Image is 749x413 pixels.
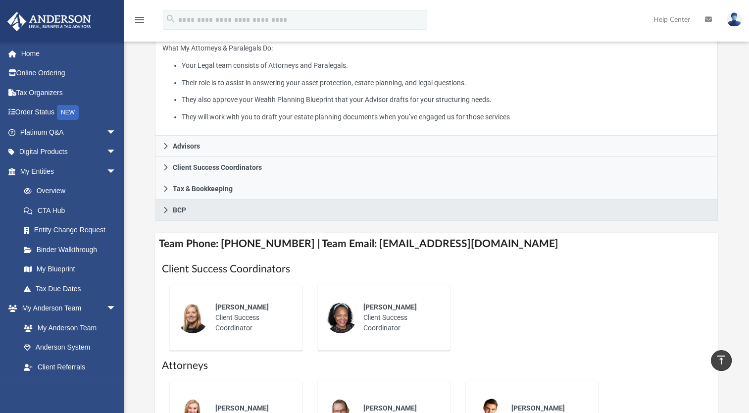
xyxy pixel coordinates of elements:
span: Tax & Bookkeeping [173,185,233,192]
a: Digital Productsarrow_drop_down [7,142,131,162]
img: Anderson Advisors Platinum Portal [4,12,94,31]
div: Client Success Coordinator [356,295,443,340]
a: menu [134,19,146,26]
h1: Client Success Coordinators [162,262,711,276]
a: Binder Walkthrough [14,240,131,259]
span: [PERSON_NAME] [215,404,269,412]
i: search [165,13,176,24]
div: Client Success Coordinator [208,295,295,340]
a: Anderson System [14,338,126,358]
li: They also approve your Wealth Planning Blueprint that your Advisor drafts for your structuring ne... [182,94,710,106]
a: Tax Due Dates [14,279,131,299]
i: vertical_align_top [715,354,727,366]
a: Entity Change Request [14,220,131,240]
a: My Documentsarrow_drop_down [7,377,126,397]
span: BCP [173,206,186,213]
span: arrow_drop_down [106,142,126,162]
a: Home [7,44,131,63]
a: Overview [14,181,131,201]
a: Tax & Bookkeeping [155,178,718,200]
span: Client Success Coordinators [173,164,262,171]
span: [PERSON_NAME] [511,404,565,412]
a: BCP [155,200,718,221]
span: arrow_drop_down [106,377,126,397]
li: They will work with you to draft your estate planning documents when you’ve engaged us for those ... [182,111,710,123]
a: Order StatusNEW [7,103,131,123]
h4: Team Phone: [PHONE_NUMBER] | Team Email: [EMAIL_ADDRESS][DOMAIN_NAME] [155,233,718,255]
div: Attorneys & Paralegals [155,35,718,136]
span: Advisors [173,143,200,150]
a: Advisors [155,136,718,157]
img: User Pic [727,12,742,27]
li: Their role is to assist in answering your asset protection, estate planning, and legal questions. [182,77,710,89]
a: vertical_align_top [711,350,732,371]
img: thumbnail [325,302,356,333]
p: What My Attorneys & Paralegals Do: [162,42,710,123]
a: CTA Hub [14,201,131,220]
a: Client Referrals [14,357,126,377]
span: arrow_drop_down [106,299,126,319]
span: arrow_drop_down [106,122,126,143]
i: menu [134,14,146,26]
li: Your Legal team consists of Attorneys and Paralegals. [182,59,710,72]
span: [PERSON_NAME] [215,303,269,311]
a: Client Success Coordinators [155,157,718,178]
span: arrow_drop_down [106,161,126,182]
span: [PERSON_NAME] [363,404,417,412]
a: Platinum Q&Aarrow_drop_down [7,122,131,142]
div: NEW [57,105,79,120]
a: My Anderson Teamarrow_drop_down [7,299,126,318]
a: Tax Organizers [7,83,131,103]
span: [PERSON_NAME] [363,303,417,311]
a: My Entitiesarrow_drop_down [7,161,131,181]
a: My Anderson Team [14,318,121,338]
img: thumbnail [177,302,208,333]
a: My Blueprint [14,259,126,279]
a: Online Ordering [7,63,131,83]
h1: Attorneys [162,359,711,373]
